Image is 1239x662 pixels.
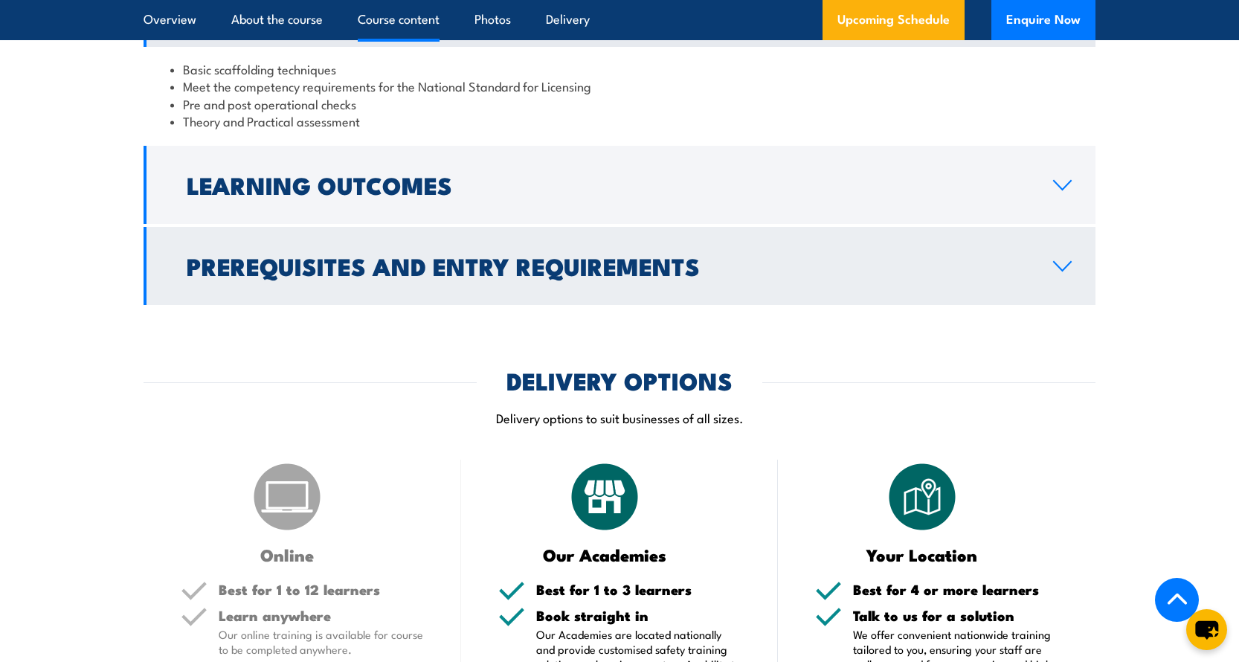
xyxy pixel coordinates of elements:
h3: Our Academies [498,546,712,563]
h5: Book straight in [536,608,741,623]
p: Delivery options to suit businesses of all sizes. [144,409,1095,426]
h2: Learning Outcomes [187,174,1029,195]
h5: Best for 4 or more learners [853,582,1058,597]
h2: Prerequisites and Entry Requirements [187,255,1029,276]
li: Basic scaffolding techniques [170,60,1069,77]
h3: Your Location [815,546,1029,563]
li: Theory and Practical assessment [170,112,1069,129]
li: Pre and post operational checks [170,95,1069,112]
a: Prerequisites and Entry Requirements [144,227,1095,305]
h2: DELIVERY OPTIONS [506,370,733,391]
li: Meet the competency requirements for the National Standard for Licensing [170,77,1069,94]
button: chat-button [1186,609,1227,650]
p: Our online training is available for course to be completed anywhere. [219,627,424,657]
h5: Best for 1 to 3 learners [536,582,741,597]
h5: Learn anywhere [219,608,424,623]
a: Learning Outcomes [144,146,1095,224]
h3: Online [181,546,394,563]
h5: Best for 1 to 12 learners [219,582,424,597]
h5: Talk to us for a solution [853,608,1058,623]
